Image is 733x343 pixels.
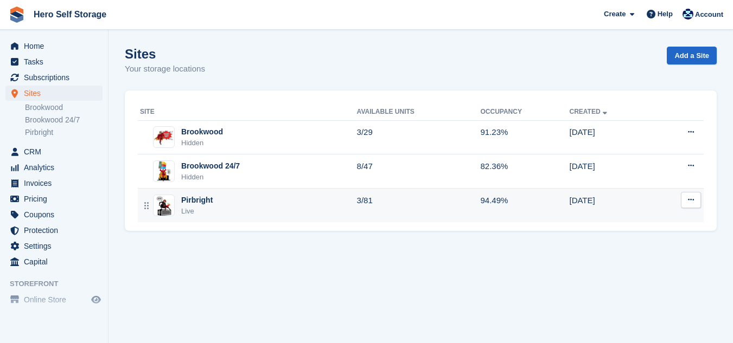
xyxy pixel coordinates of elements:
[10,279,108,289] span: Storefront
[24,191,89,206] span: Pricing
[156,160,171,182] img: Image of Brookwood 24/7 site
[5,223,103,238] a: menu
[5,54,103,69] a: menu
[24,160,89,175] span: Analytics
[5,238,103,254] a: menu
[357,154,481,189] td: 8/47
[357,120,481,154] td: 3/29
[24,38,89,54] span: Home
[25,115,103,125] a: Brookwood 24/7
[125,47,205,61] h1: Sites
[569,120,654,154] td: [DATE]
[181,126,223,138] div: Brookwood
[5,38,103,54] a: menu
[569,189,654,222] td: [DATE]
[667,47,717,64] a: Add a Site
[569,154,654,189] td: [DATE]
[5,254,103,269] a: menu
[5,176,103,191] a: menu
[90,293,103,306] a: Preview store
[24,207,89,222] span: Coupons
[5,160,103,175] a: menu
[9,7,25,23] img: stora-icon-8386f47178a22dfd0bd8f6a31ec36ba5ce8667c1dd55bd0f319d3a0aa187defe.svg
[5,70,103,85] a: menu
[5,191,103,206] a: menu
[5,86,103,101] a: menu
[5,144,103,159] a: menu
[154,128,174,146] img: Image of Brookwood site
[138,103,357,121] th: Site
[658,9,673,20] span: Help
[181,160,240,172] div: Brookwood 24/7
[181,172,240,183] div: Hidden
[480,103,569,121] th: Occupancy
[181,206,213,217] div: Live
[5,292,103,307] a: menu
[357,103,481,121] th: Available Units
[24,254,89,269] span: Capital
[480,189,569,222] td: 94.49%
[695,9,723,20] span: Account
[24,54,89,69] span: Tasks
[480,154,569,189] td: 82.36%
[24,86,89,101] span: Sites
[5,207,103,222] a: menu
[29,5,111,23] a: Hero Self Storage
[480,120,569,154] td: 91.23%
[24,223,89,238] span: Protection
[24,70,89,85] span: Subscriptions
[181,195,213,206] div: Pirbright
[357,189,481,222] td: 3/81
[604,9,626,20] span: Create
[569,108,609,115] a: Created
[25,127,103,138] a: Pirbright
[24,176,89,191] span: Invoices
[683,9,693,20] img: Holly Budge
[181,138,223,148] div: Hidden
[24,238,89,254] span: Settings
[25,102,103,113] a: Brookwood
[156,195,171,216] img: Image of Pirbright site
[125,63,205,75] p: Your storage locations
[24,292,89,307] span: Online Store
[24,144,89,159] span: CRM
